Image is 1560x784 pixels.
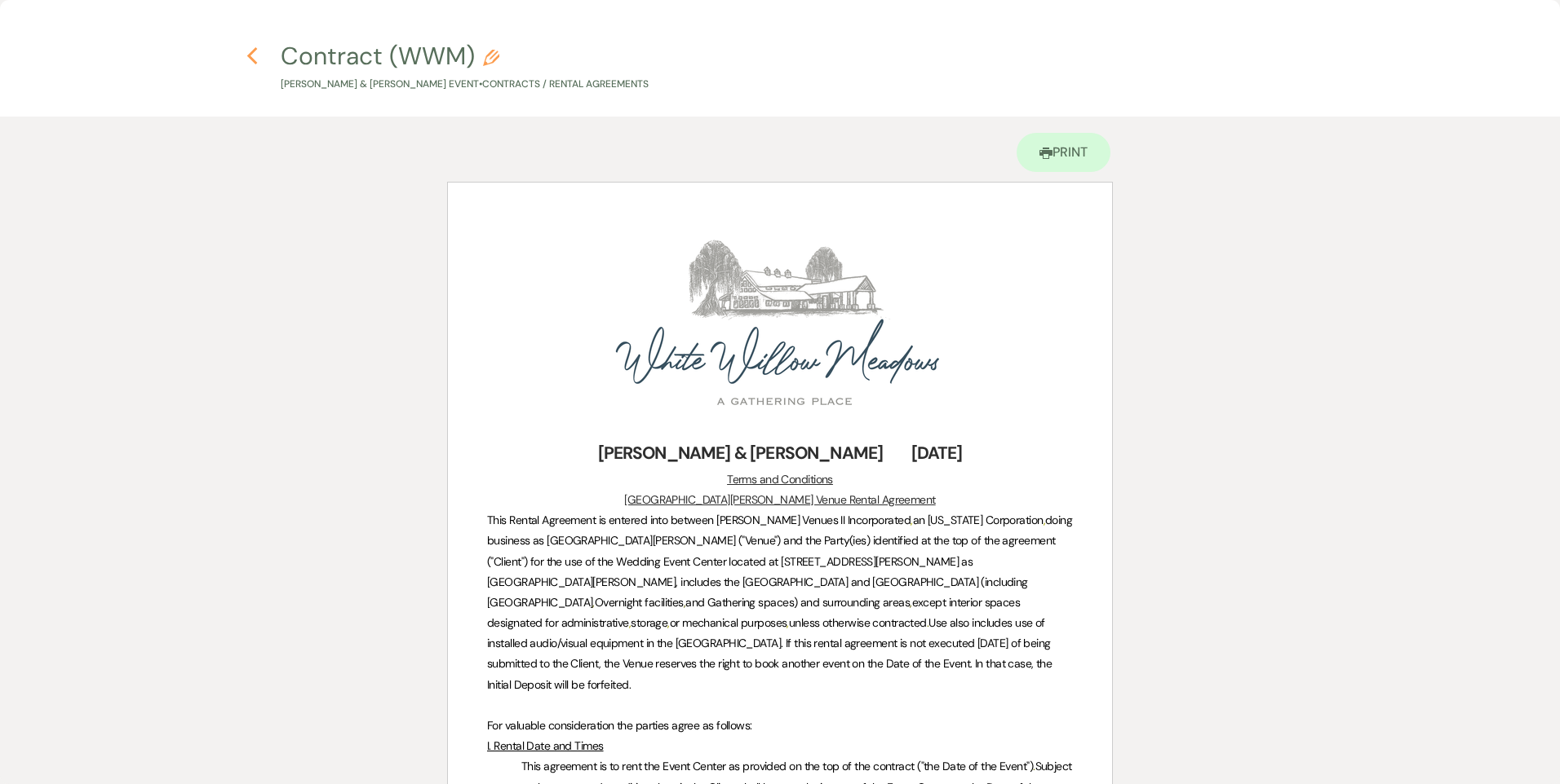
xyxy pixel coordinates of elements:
[487,718,752,733] span: For valuable consideration the parties agree as follows:
[1033,759,1035,773] span: .
[789,615,927,630] span: unless otherwise contracted
[614,223,941,407] img: unnamed.png
[631,615,667,630] span: storage
[670,615,787,630] span: or mechanical purposes
[913,513,1044,527] span: an [US_STATE] Corporation
[727,472,833,487] u: Terms and Conditions
[787,615,788,630] span: ,
[910,595,911,610] span: ,
[927,615,928,630] span: .
[685,595,910,610] span: and Gathering spaces) and surrounding areas
[684,595,685,610] span: ,
[487,738,604,753] u: I. Rental Date and Times
[596,440,885,467] span: [PERSON_NAME] & [PERSON_NAME]
[281,44,649,92] button: Contract (WWM)[PERSON_NAME] & [PERSON_NAME] Event•Contracts / Rental Agreements
[1017,133,1110,172] a: Print
[667,615,669,630] span: ,
[910,440,964,467] span: [DATE]
[487,533,1058,568] span: e top of the agreement (
[1044,513,1045,527] span: ,
[487,513,911,527] span: This Rental Agreement is entered into between [PERSON_NAME] Venues II Incorporated
[487,554,1030,610] span: "Client") for the use of the Wedding Event Center located at [STREET_ADDRESS][PERSON_NAME] as [GE...
[281,77,649,92] p: [PERSON_NAME] & [PERSON_NAME] Event • Contracts / Rental Agreements
[592,595,594,610] span: ,
[521,759,1033,773] span: This agreement is to rent the Event Center as provided on the top of the contract ("the Date of t...
[487,615,1055,692] span: Use also includes use of installed audio/visual equipment in the [GEOGRAPHIC_DATA]. If this renta...
[629,615,631,630] span: ,
[624,492,935,507] u: [GEOGRAPHIC_DATA][PERSON_NAME] Venue Rental Agreement
[595,595,684,610] span: Overnight facilities
[911,513,912,527] span: ,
